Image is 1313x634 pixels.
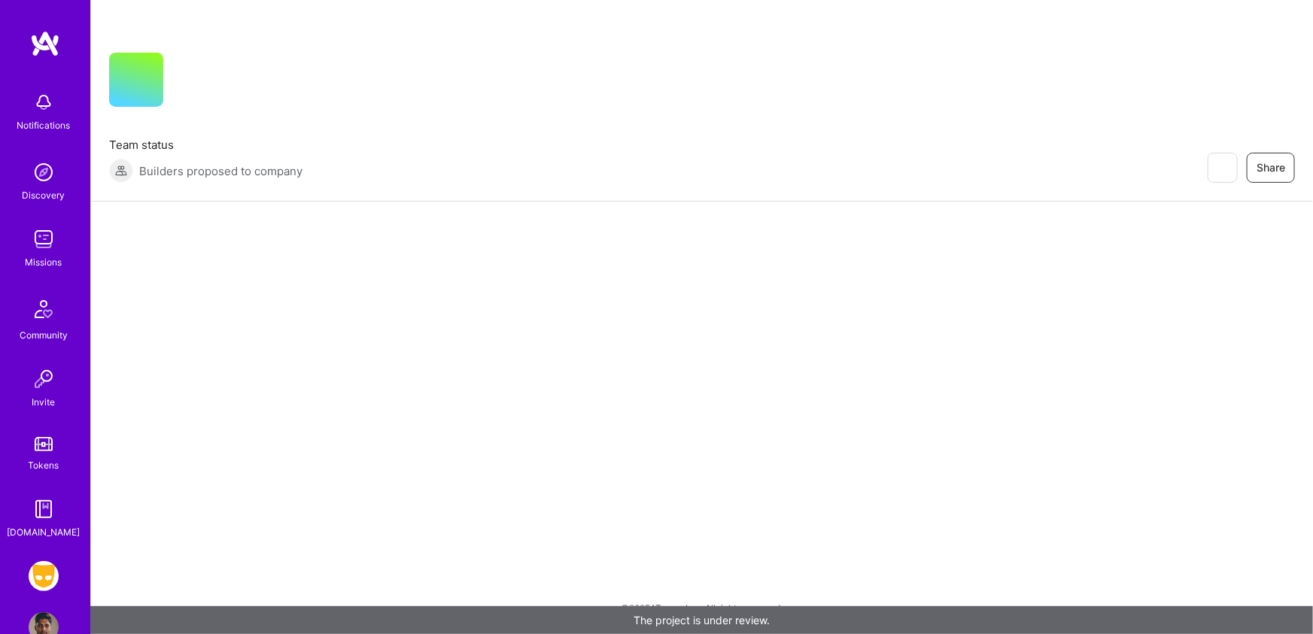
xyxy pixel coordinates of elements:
img: Builders proposed to company [109,159,133,183]
img: Invite [29,364,59,394]
span: Builders proposed to company [139,163,302,179]
i: icon CompanyGray [181,77,193,89]
span: Share [1257,160,1285,175]
div: Notifications [17,117,71,133]
img: tokens [35,437,53,451]
div: Discovery [23,187,65,203]
div: [DOMAIN_NAME] [8,524,81,540]
img: Community [26,291,62,327]
img: guide book [29,494,59,524]
div: Invite [32,394,56,410]
a: Grindr: Mobile + BE + Cloud [25,561,62,591]
img: Grindr: Mobile + BE + Cloud [29,561,59,591]
button: Share [1247,153,1295,183]
img: discovery [29,157,59,187]
div: Tokens [29,457,59,473]
span: Team status [109,137,302,153]
div: Community [20,327,68,343]
div: The project is under review. [90,606,1313,634]
img: teamwork [29,224,59,254]
i: icon EyeClosed [1216,162,1228,174]
div: Missions [26,254,62,270]
img: logo [30,30,60,57]
img: bell [29,87,59,117]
